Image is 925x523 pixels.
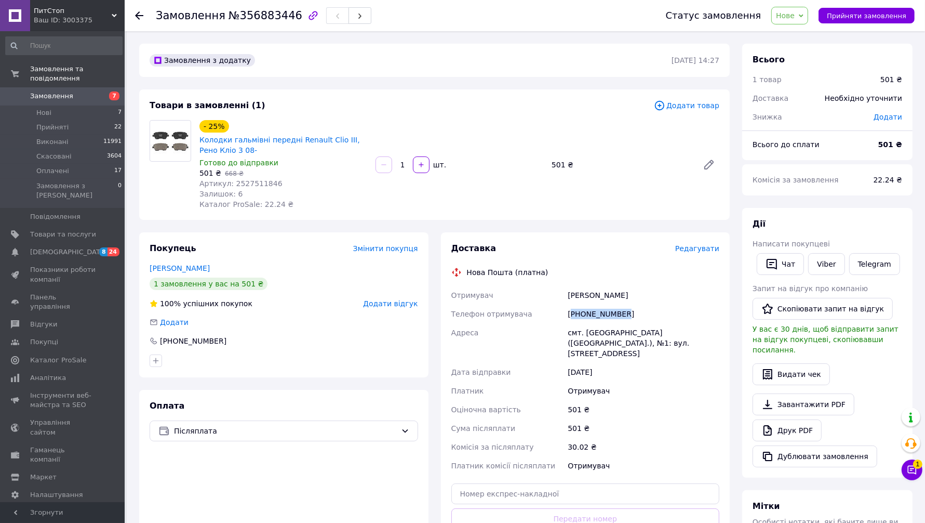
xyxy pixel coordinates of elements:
[36,152,72,161] span: Скасовані
[353,244,418,253] span: Змінити покупця
[753,446,877,467] button: Дублювати замовлення
[902,460,922,480] button: Чат з покупцем1
[199,190,243,198] span: Залишок: 6
[451,462,556,470] span: Платник комісії післяплати
[30,265,96,284] span: Показники роботи компанії
[827,12,906,20] span: Прийняти замовлення
[753,75,782,84] span: 1 товар
[451,387,484,395] span: Платник
[30,473,57,482] span: Маркет
[819,87,908,110] div: Необхідно уточнити
[753,94,788,102] span: Доставка
[5,36,123,55] input: Пошук
[103,137,122,147] span: 11991
[451,424,516,433] span: Сума післяплати
[30,320,57,329] span: Відгуки
[30,64,125,83] span: Замовлення та повідомлення
[160,299,181,308] span: 100%
[109,91,119,100] span: 7
[159,336,227,346] div: [PHONE_NUMBER]
[34,6,112,16] span: ПитСтоп
[160,318,189,326] span: Додати
[451,291,493,299] span: Отримувач
[547,158,694,172] div: 501 ₴
[451,310,532,318] span: Телефон отримувача
[34,16,125,25] div: Ваш ID: 3003375
[30,293,96,311] span: Панель управління
[753,501,780,511] span: Мітки
[566,382,721,400] div: Отримувач
[699,154,719,175] a: Редагувати
[199,120,229,133] div: - 25%
[566,456,721,475] div: Отримувач
[451,483,720,504] input: Номер експрес-накладної
[108,247,119,256] span: 24
[666,10,761,21] div: Статус замовлення
[753,325,899,354] span: У вас є 30 днів, щоб відправити запит на відгук покупцеві, скопіювавши посилання.
[199,136,360,154] a: Колодки гальмівні передні Renault Clio III, Рено Кліо 3 08-
[654,100,719,111] span: Додати товар
[30,446,96,464] span: Гаманець компанії
[451,443,534,451] span: Комісія за післяплату
[363,299,418,308] span: Додати відгук
[118,108,122,117] span: 7
[753,55,785,64] span: Всього
[36,166,69,176] span: Оплачені
[150,298,252,309] div: успішних покупок
[199,179,283,188] span: Артикул: 2527511846
[30,356,86,365] span: Каталог ProSale
[156,9,225,22] span: Замовлення
[566,400,721,419] div: 501 ₴
[753,219,766,229] span: Дії
[30,373,66,383] span: Аналітика
[150,278,267,290] div: 1 замовлення у вас на 501 ₴
[451,329,479,337] span: Адреса
[118,181,122,200] span: 0
[675,244,719,253] span: Редагувати
[753,140,820,149] span: Всього до сплати
[753,298,893,320] button: Скопіювати запит на відгук
[150,243,196,253] span: Покупець
[819,8,915,23] button: Прийняти замовлення
[135,10,143,21] div: Повернутися назад
[757,253,804,275] button: Чат
[808,253,844,275] a: Viber
[30,391,96,410] span: Інструменти веб-майстра та SEO
[874,113,902,121] span: Додати
[30,230,96,239] span: Товари та послуги
[566,419,721,438] div: 501 ₴
[880,74,902,85] div: 501 ₴
[753,363,830,385] button: Видати чек
[199,200,293,208] span: Каталог ProSale: 22.24 ₴
[566,363,721,382] div: [DATE]
[753,240,830,248] span: Написати покупцеві
[30,337,58,347] span: Покупці
[114,123,122,132] span: 22
[776,11,795,20] span: Нове
[451,368,511,376] span: Дата відправки
[566,323,721,363] div: смт. [GEOGRAPHIC_DATA] ([GEOGRAPHIC_DATA].), №1: вул. [STREET_ADDRESS]
[30,91,73,101] span: Замовлення
[150,127,191,155] img: Колодки гальмівні передні Renault Clio III, Рено Кліо 3 08-
[849,253,900,275] a: Telegram
[30,212,81,221] span: Повідомлення
[36,123,69,132] span: Прийняті
[199,159,278,167] span: Готово до відправки
[753,394,854,415] a: Завантажити PDF
[874,176,902,184] span: 22.24 ₴
[753,284,868,293] span: Запит на відгук про компанію
[150,54,255,67] div: Замовлення з додатку
[174,425,397,437] span: Післяплата
[99,247,108,256] span: 8
[114,166,122,176] span: 17
[753,113,782,121] span: Знижка
[36,137,69,147] span: Виконані
[30,418,96,437] span: Управління сайтом
[150,264,210,272] a: [PERSON_NAME]
[199,169,221,177] span: 501 ₴
[225,170,244,177] span: 668 ₴
[36,181,118,200] span: Замовлення з [PERSON_NAME]
[753,420,822,441] a: Друк PDF
[672,56,719,64] time: [DATE] 14:27
[753,176,839,184] span: Комісія за замовлення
